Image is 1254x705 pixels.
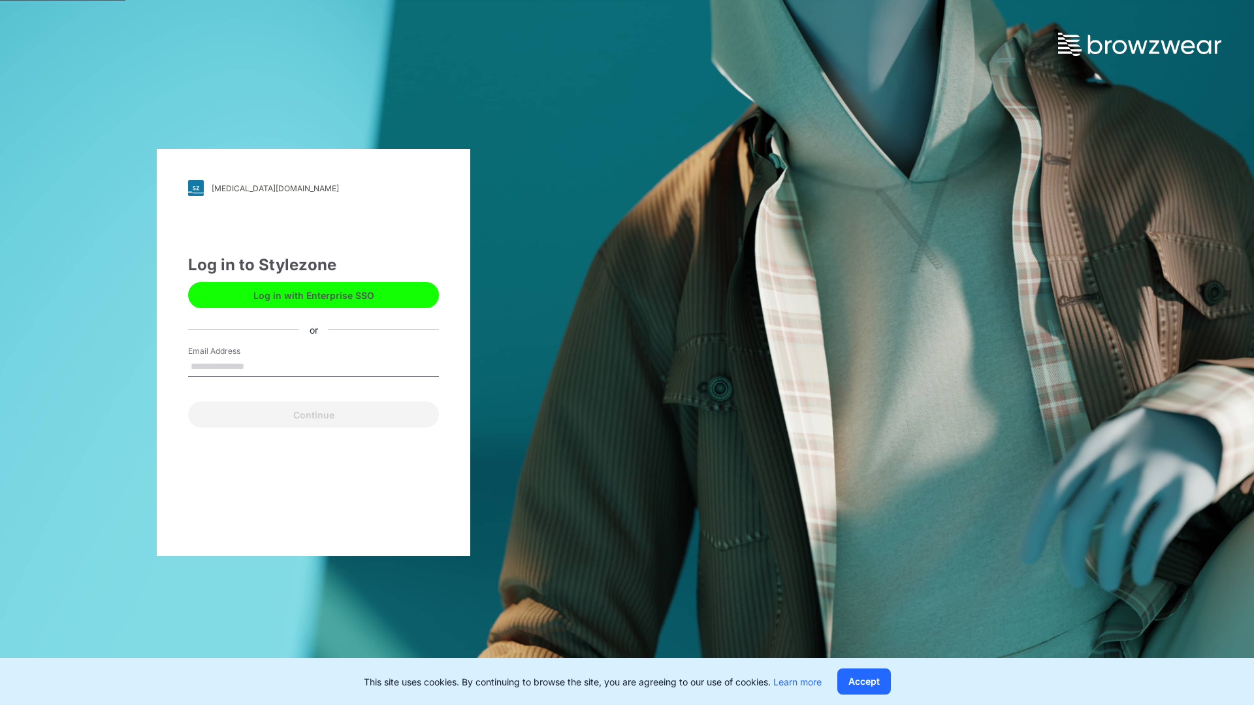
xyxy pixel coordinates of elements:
[1058,33,1221,56] img: browzwear-logo.73288ffb.svg
[837,668,891,695] button: Accept
[188,282,439,308] button: Log in with Enterprise SSO
[773,676,822,687] a: Learn more
[364,675,822,689] p: This site uses cookies. By continuing to browse the site, you are agreeing to our use of cookies.
[188,253,439,277] div: Log in to Stylezone
[188,180,439,196] a: [MEDICAL_DATA][DOMAIN_NAME]
[188,345,280,357] label: Email Address
[299,322,329,336] div: or
[188,180,204,196] img: svg+xml;base64,PHN2ZyB3aWR0aD0iMjgiIGhlaWdodD0iMjgiIHZpZXdCb3g9IjAgMCAyOCAyOCIgZmlsbD0ibm9uZSIgeG...
[212,183,339,193] div: [MEDICAL_DATA][DOMAIN_NAME]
